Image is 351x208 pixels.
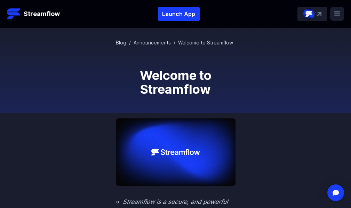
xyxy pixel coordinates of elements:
[116,68,236,96] h1: Welcome to Streamflow
[116,118,236,186] img: Welcome to Streamflow
[7,7,60,21] a: Streamflow
[24,9,60,19] p: Streamflow
[116,40,126,45] a: Blog
[129,40,131,45] span: /
[158,7,200,21] button: Launch App
[134,40,171,45] a: Announcements
[7,7,21,21] img: Streamflow Logo
[303,8,314,19] img: streamflow-logo-circle.png
[174,40,175,45] span: /
[317,12,321,16] img: top-right-arrow.svg
[327,184,344,201] div: Open Intercom Messenger
[178,40,233,45] span: Welcome to Streamflow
